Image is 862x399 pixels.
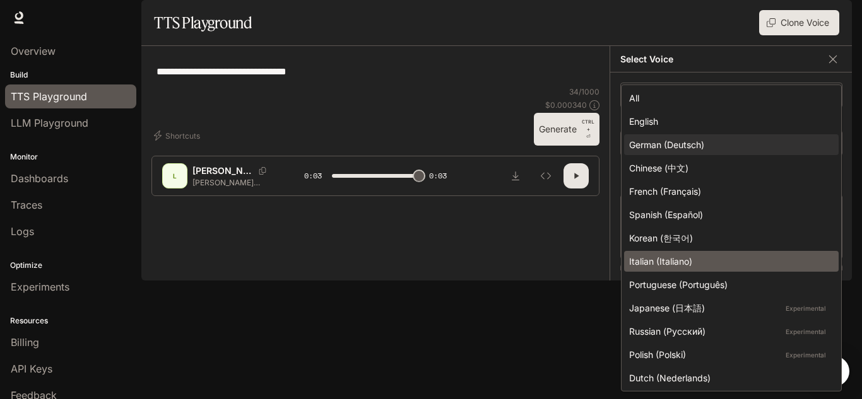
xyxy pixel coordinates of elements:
[783,349,829,361] p: Experimental
[629,371,829,385] div: Dutch (Nederlands)
[629,115,829,128] div: English
[783,303,829,314] p: Experimental
[629,278,829,291] div: Portuguese (Português)
[629,301,829,315] div: Japanese (日本語)
[629,138,829,151] div: German (Deutsch)
[783,326,829,337] p: Experimental
[629,348,829,361] div: Polish (Polski)
[629,185,829,198] div: French (Français)
[629,91,829,105] div: All
[629,325,829,338] div: Russian (Русский)
[629,255,829,268] div: Italian (Italiano)
[629,208,829,221] div: Spanish (Español)
[629,161,829,175] div: Chinese (中文)
[629,231,829,245] div: Korean (한국어)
